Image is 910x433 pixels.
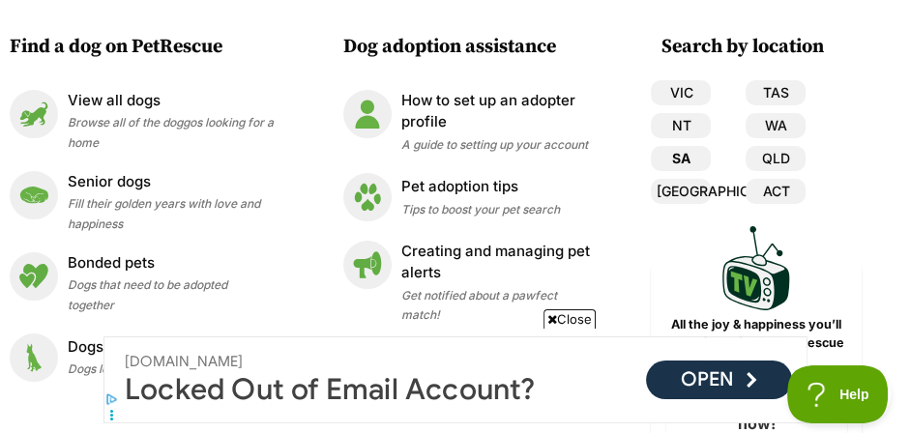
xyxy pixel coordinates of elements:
a: Bonded pets Bonded pets Dogs that need to be adopted together [10,252,276,314]
a: Dogs looking for foster care Dogs looking for foster care Dogs looking for a temporary home [10,333,276,382]
p: Bonded pets [68,252,276,274]
h3: Search by location [660,34,862,61]
h3: Dog adoption assistance [343,34,602,61]
a: WA [746,113,806,138]
span: A guide to setting up your account [401,137,588,152]
img: Dogs looking for foster care [10,333,58,382]
a: QLD [746,146,806,171]
span: Get notified about a pawfect match! [401,288,557,323]
a: [GEOGRAPHIC_DATA] [651,179,711,204]
img: View all dogs [10,90,58,138]
a: Pet adoption tips Pet adoption tips Tips to boost your pet search [343,173,593,221]
p: Creating and managing pet alerts [401,241,593,284]
img: Senior dogs [10,171,58,219]
iframe: Advertisement [103,336,807,423]
p: Pet adoption tips [401,176,560,198]
p: How to set up an adopter profile [401,90,593,133]
span: Tips to boost your pet search [401,202,560,216]
img: Bonded pets [10,252,58,301]
span: Dogs looking for a temporary home [68,361,262,376]
a: Senior dogs Senior dogs Fill their golden years with love and happiness [10,171,276,233]
p: All the joy & happiness you’ll need [DATE]. Visit PetRescue TV! [665,316,847,371]
img: Pet adoption tips [343,173,392,221]
a: TAS [746,80,806,105]
img: How to set up an adopter profile [343,90,392,138]
img: Creating and managing pet alerts [343,241,392,289]
span: Dogs that need to be adopted together [68,277,227,312]
span: Close [543,309,596,329]
a: Creating and managing pet alerts Creating and managing pet alerts Get notified about a pawfect ma... [343,241,593,324]
a: View all dogs View all dogs Browse all of the doggos looking for a home [10,90,276,152]
a: ACT [746,179,806,204]
a: NT [651,113,711,138]
span: Fill their golden years with love and happiness [68,196,260,231]
h3: Find a dog on PetRescue [10,34,285,61]
p: View all dogs [68,90,276,112]
a: VIC [651,80,711,105]
p: Senior dogs [68,171,276,193]
a: How to set up an adopter profile How to set up an adopter profile A guide to setting up your account [343,90,593,154]
p: Dogs looking for foster care [68,336,263,359]
iframe: Help Scout Beacon - Open [787,365,891,423]
img: PetRescue TV logo [722,226,790,310]
span: Browse all of the doggos looking for a home [68,115,274,150]
a: SA [651,146,711,171]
